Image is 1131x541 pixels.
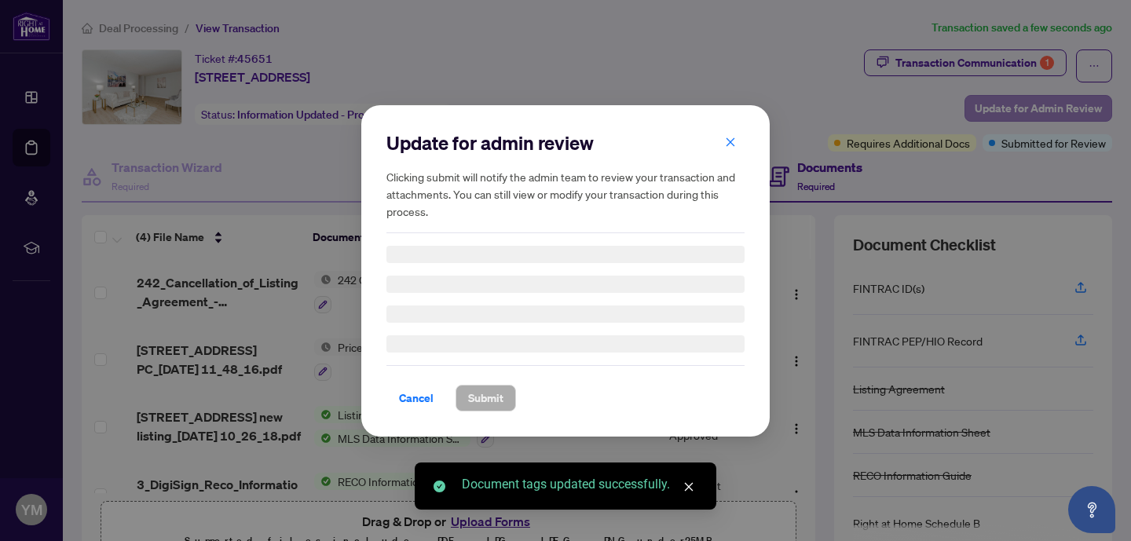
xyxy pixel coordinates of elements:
button: Open asap [1068,486,1115,533]
span: Cancel [399,386,434,411]
span: check-circle [434,481,445,492]
span: close [683,481,694,492]
button: Submit [456,385,516,411]
h2: Update for admin review [386,130,745,155]
a: Close [680,478,697,495]
button: Cancel [386,385,446,411]
span: close [725,136,736,147]
div: Document tags updated successfully. [462,475,697,494]
h5: Clicking submit will notify the admin team to review your transaction and attachments. You can st... [386,168,745,220]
